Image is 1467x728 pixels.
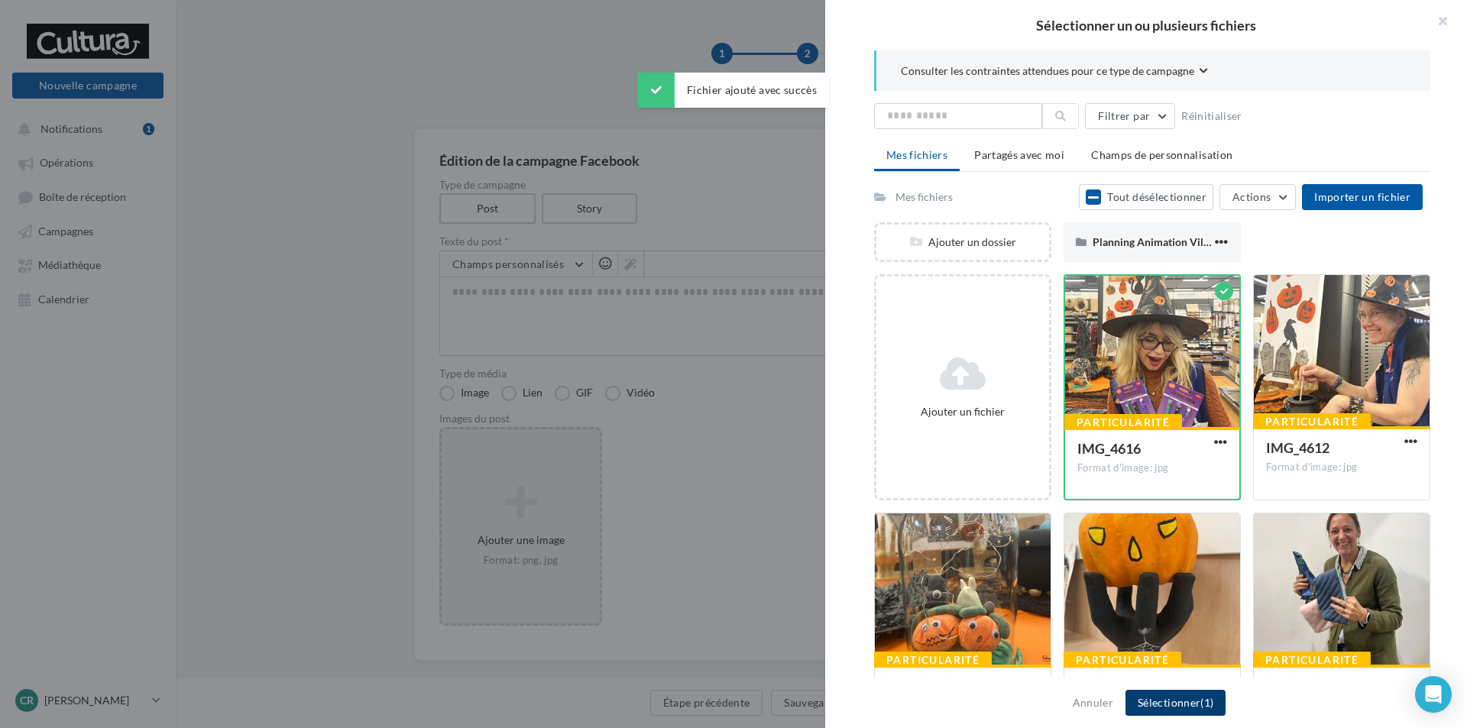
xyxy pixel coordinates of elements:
[1064,652,1181,668] div: Particularité
[1079,184,1213,210] button: Tout désélectionner
[895,189,953,205] div: Mes fichiers
[1219,184,1296,210] button: Actions
[974,148,1064,161] span: Partagés avec moi
[901,63,1194,79] span: Consulter les contraintes attendues pour ce type de campagne
[874,652,992,668] div: Particularité
[1067,694,1119,712] button: Annuler
[876,235,1049,250] div: Ajouter un dossier
[1085,103,1175,129] button: Filtrer par
[1200,696,1213,709] span: (1)
[1266,439,1329,456] span: IMG_4612
[882,404,1043,419] div: Ajouter un fichier
[901,63,1208,82] button: Consulter les contraintes attendues pour ce type de campagne
[1253,652,1371,668] div: Particularité
[638,73,829,108] div: Fichier ajouté avec succès
[850,18,1443,32] h2: Sélectionner un ou plusieurs fichiers
[1091,148,1232,161] span: Champs de personnalisation
[1175,107,1248,125] button: Réinitialiser
[1125,690,1226,716] button: Sélectionner(1)
[1077,440,1141,457] span: IMG_4616
[1232,190,1271,203] span: Actions
[1314,190,1410,203] span: Importer un fichier
[1266,461,1417,474] div: Format d'image: jpg
[886,148,947,161] span: Mes fichiers
[1253,413,1371,430] div: Particularité
[1064,414,1182,431] div: Particularité
[1415,676,1452,713] div: Open Intercom Messenger
[1093,235,1303,248] span: Planning Animation Villennes (29.7 x 42 cm)
[1077,461,1227,475] div: Format d'image: jpg
[1302,184,1423,210] button: Importer un fichier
